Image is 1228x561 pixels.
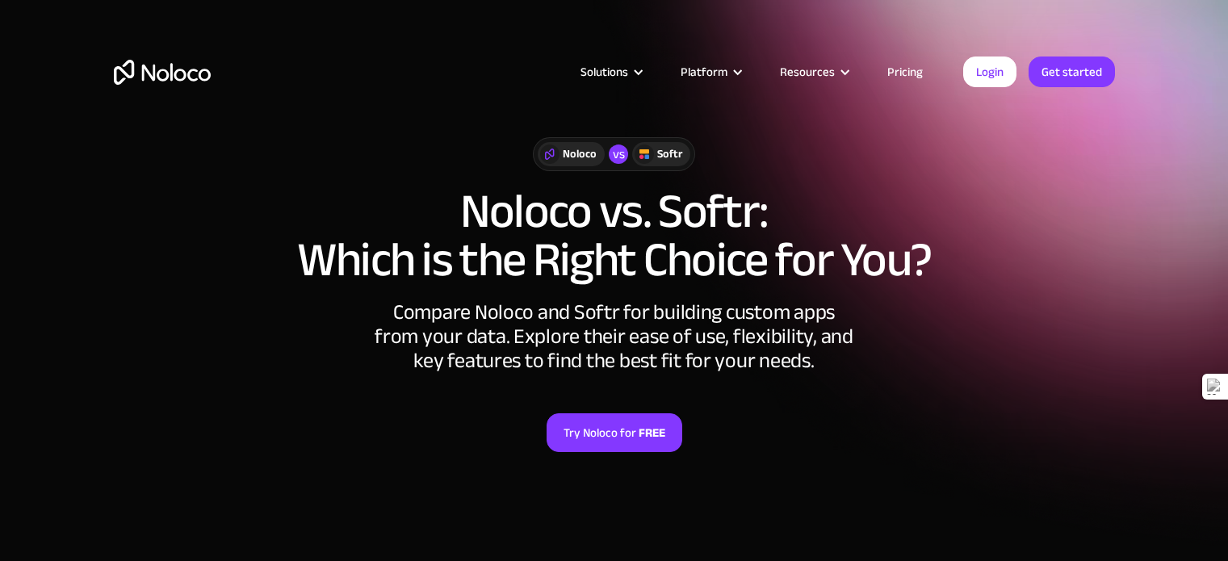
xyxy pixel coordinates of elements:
[639,422,665,443] strong: FREE
[780,61,835,82] div: Resources
[560,61,660,82] div: Solutions
[563,145,597,163] div: Noloco
[1029,57,1115,87] a: Get started
[657,145,682,163] div: Softr
[681,61,727,82] div: Platform
[547,413,682,452] a: Try Noloco forFREE
[372,300,857,373] div: Compare Noloco and Softr for building custom apps from your data. Explore their ease of use, flex...
[609,144,628,164] div: vs
[963,57,1016,87] a: Login
[114,60,211,85] a: home
[114,187,1115,284] h1: Noloco vs. Softr: Which is the Right Choice for You?
[760,61,867,82] div: Resources
[580,61,628,82] div: Solutions
[660,61,760,82] div: Platform
[867,61,943,82] a: Pricing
